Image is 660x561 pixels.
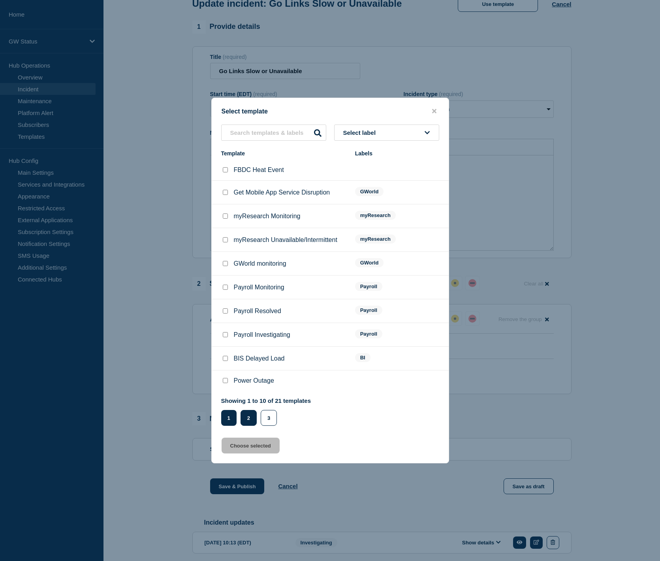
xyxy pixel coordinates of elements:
[234,377,274,384] p: Power Outage
[234,166,284,174] p: FBDC Heat Event
[234,189,330,196] p: Get Mobile App Service Disruption
[355,329,382,338] span: Payroll
[234,284,284,291] p: Payroll Monitoring
[223,213,228,219] input: myResearch Monitoring checkbox
[355,258,384,267] span: GWorld
[223,190,228,195] input: Get Mobile App Service Disruption checkbox
[241,410,257,426] button: 2
[221,125,326,141] input: Search templates & labels
[221,410,237,426] button: 1
[234,308,281,315] p: Payroll Resolved
[355,234,396,244] span: myResearch
[221,397,311,404] p: Showing 1 to 10 of 21 templates
[355,211,396,220] span: myResearch
[223,261,228,266] input: GWorld monitoring checkbox
[261,410,277,426] button: 3
[223,237,228,242] input: myResearch Unavailable/Intermittent checkbox
[223,378,228,383] input: Power Outage checkbox
[234,355,285,362] p: BIS Delayed Load
[355,306,382,315] span: Payroll
[355,282,382,291] span: Payroll
[223,167,228,172] input: FBDC Heat Event checkbox
[223,356,228,361] input: BIS Delayed Load checkbox
[212,108,449,115] div: Select template
[355,150,439,157] div: Labels
[355,187,384,196] span: GWorld
[234,213,301,220] p: myResearch Monitoring
[223,285,228,290] input: Payroll Monitoring checkbox
[222,438,280,453] button: Choose selected
[234,331,290,338] p: Payroll Investigating
[223,332,228,337] input: Payroll Investigating checkbox
[234,260,286,267] p: GWorld monitoring
[343,129,379,136] span: Select label
[334,125,439,141] button: Select label
[221,150,347,157] div: Template
[355,353,370,362] span: BI
[430,108,439,115] button: close button
[234,236,337,244] p: myResearch Unavailable/Intermittent
[223,308,228,314] input: Payroll Resolved checkbox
